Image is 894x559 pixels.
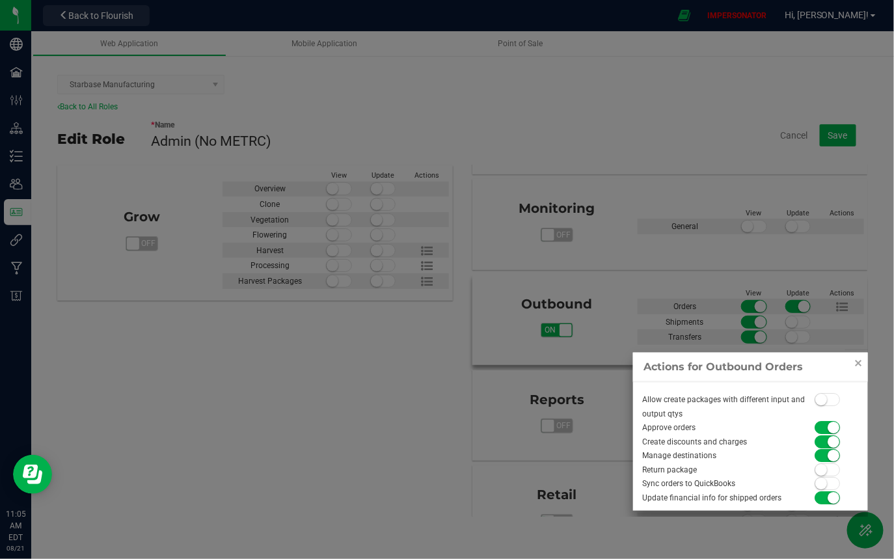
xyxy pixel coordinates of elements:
div: Update financial info for shipped orders [634,491,813,506]
div: Sync orders to QuickBooks [634,477,813,491]
div: Approve orders [634,421,813,435]
div: Return package [634,463,813,478]
div: Allow create packages with different input and output qtys [634,393,813,421]
span: Actions for Outbound Orders [643,355,858,379]
div: Create discounts and charges [634,435,813,450]
iframe: Resource center [13,455,52,494]
div: Manage destinations [634,449,813,463]
a: Close [850,355,866,371]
